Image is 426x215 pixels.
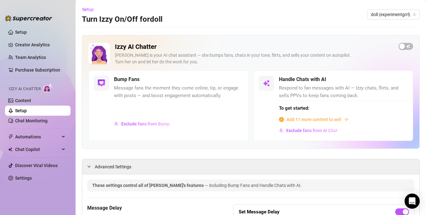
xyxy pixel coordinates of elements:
button: Setup [82,4,99,15]
img: Chat Copilot [8,147,12,152]
a: Settings [15,176,32,181]
img: svg%3e [263,79,270,87]
span: arrow-right [344,117,348,122]
a: Content [15,98,31,103]
span: Message fans the moment they come online, tip, or engage with posts — and boost engagement automa... [114,84,243,99]
h5: Bump Fans [114,76,139,83]
h5: Message Delay [87,204,202,212]
span: Advanced Settings [95,163,131,170]
span: info-circle [279,117,284,122]
span: Automations [15,132,60,142]
a: Purchase Subscription [15,65,65,75]
img: svg%3e [279,128,284,133]
span: Chat Copilot [15,144,60,154]
span: Exclude fans from Bump [121,121,170,126]
strong: Set Message Delay [239,209,280,215]
img: AI Chatter [43,84,53,93]
span: These settings control all of [PERSON_NAME]'s features [92,183,205,188]
img: Izzy AI Chatter [88,43,110,64]
img: svg%3e [98,79,105,87]
span: doll (experimentgrrl) [371,10,416,19]
h2: Izzy AI Chatter [115,43,394,51]
h3: Turn Izzy On/Off for doll [82,15,162,25]
span: Izzy AI Chatter [9,86,41,92]
div: expanded [87,163,95,170]
button: Exclude fans from Bump [114,119,170,129]
span: — including Bump Fans and Handle Chats with AI. [205,183,302,188]
img: logo-BBDzfeDw.svg [5,15,52,21]
strong: To get started: [279,105,309,111]
span: Setup [82,7,94,12]
img: svg%3e [114,122,119,126]
span: Exclude fans from AI Chat [286,128,338,133]
button: Exclude fans from AI Chat [279,125,338,136]
div: Open Intercom Messenger [405,194,420,209]
a: Chat Monitoring [15,118,48,123]
span: team [412,13,416,16]
a: Discover Viral Videos [15,163,58,168]
a: Team Analytics [15,55,46,60]
span: thunderbolt [8,134,13,139]
span: Add 11 more content to sell [287,116,341,123]
div: [PERSON_NAME] is your AI chat assistant — she bumps fans, chats in your tone, flirts, and sells y... [115,52,394,65]
a: Setup [15,108,27,113]
a: Setup [15,30,27,35]
h5: Handle Chats with AI [279,76,326,83]
span: expanded [87,165,91,168]
span: Respond to fan messages with AI — Izzy chats, flirts, and sells PPVs to keep fans coming back. [279,84,408,99]
a: Creator Analytics [15,40,65,50]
